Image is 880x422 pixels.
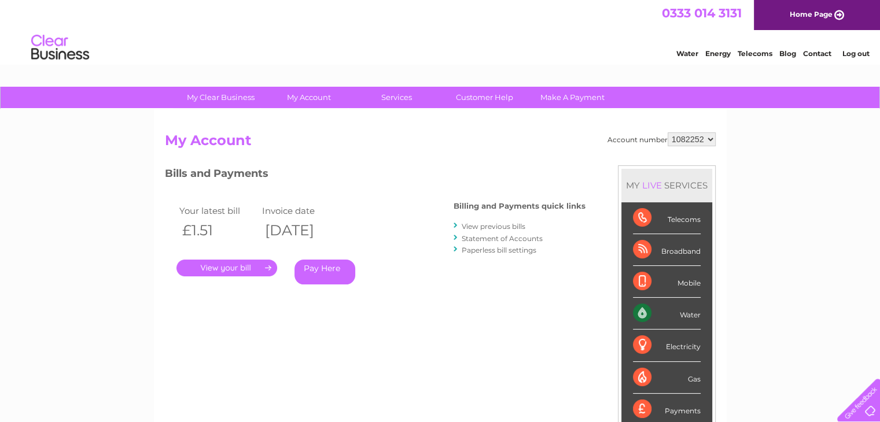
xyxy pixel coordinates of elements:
[176,203,260,219] td: Your latest bill
[633,330,701,361] div: Electricity
[633,362,701,394] div: Gas
[462,222,525,231] a: View previous bills
[640,180,664,191] div: LIVE
[633,202,701,234] div: Telecoms
[705,49,731,58] a: Energy
[842,49,869,58] a: Log out
[259,203,343,219] td: Invoice date
[803,49,831,58] a: Contact
[462,246,536,254] a: Paperless bill settings
[167,6,714,56] div: Clear Business is a trading name of Verastar Limited (registered in [GEOGRAPHIC_DATA] No. 3667643...
[294,260,355,284] a: Pay Here
[607,132,716,146] div: Account number
[621,169,712,202] div: MY SERVICES
[259,219,343,242] th: [DATE]
[676,49,698,58] a: Water
[165,165,586,186] h3: Bills and Payments
[261,87,356,108] a: My Account
[738,49,772,58] a: Telecoms
[525,87,620,108] a: Make A Payment
[779,49,796,58] a: Blog
[633,298,701,330] div: Water
[633,266,701,298] div: Mobile
[662,6,742,20] a: 0333 014 3131
[176,219,260,242] th: £1.51
[165,132,716,154] h2: My Account
[437,87,532,108] a: Customer Help
[31,30,90,65] img: logo.png
[349,87,444,108] a: Services
[176,260,277,276] a: .
[633,234,701,266] div: Broadband
[454,202,586,210] h4: Billing and Payments quick links
[173,87,268,108] a: My Clear Business
[462,234,543,243] a: Statement of Accounts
